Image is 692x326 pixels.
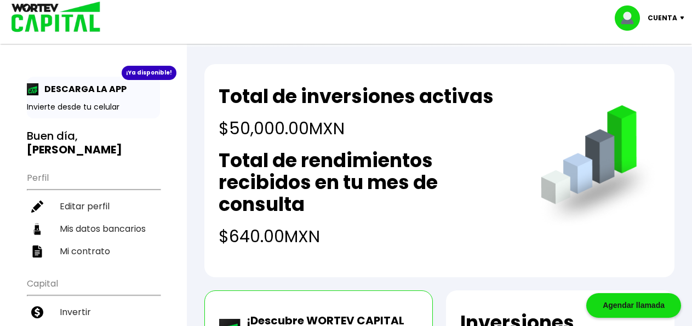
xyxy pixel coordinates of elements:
p: Invierte desde tu celular [27,101,160,113]
a: Editar perfil [27,195,160,218]
h2: Total de inversiones activas [219,85,494,107]
img: datos-icon.10cf9172.svg [31,223,43,235]
a: Mis datos bancarios [27,218,160,240]
img: grafica.516fef24.png [536,105,660,230]
h3: Buen día, [27,129,160,157]
img: invertir-icon.b3b967d7.svg [31,306,43,318]
ul: Perfil [27,165,160,262]
img: app-icon [27,83,39,95]
img: editar-icon.952d3147.svg [31,201,43,213]
img: icon-down [677,16,692,20]
div: Agendar llamada [586,293,681,318]
img: profile-image [615,5,648,31]
p: DESCARGA LA APP [39,82,127,96]
h2: Total de rendimientos recibidos en tu mes de consulta [219,150,518,215]
p: Cuenta [648,10,677,26]
img: contrato-icon.f2db500c.svg [31,245,43,258]
b: [PERSON_NAME] [27,142,122,157]
a: Invertir [27,301,160,323]
h4: $50,000.00 MXN [219,116,494,141]
a: Mi contrato [27,240,160,262]
div: ¡Ya disponible! [122,66,176,80]
h4: $640.00 MXN [219,224,518,249]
